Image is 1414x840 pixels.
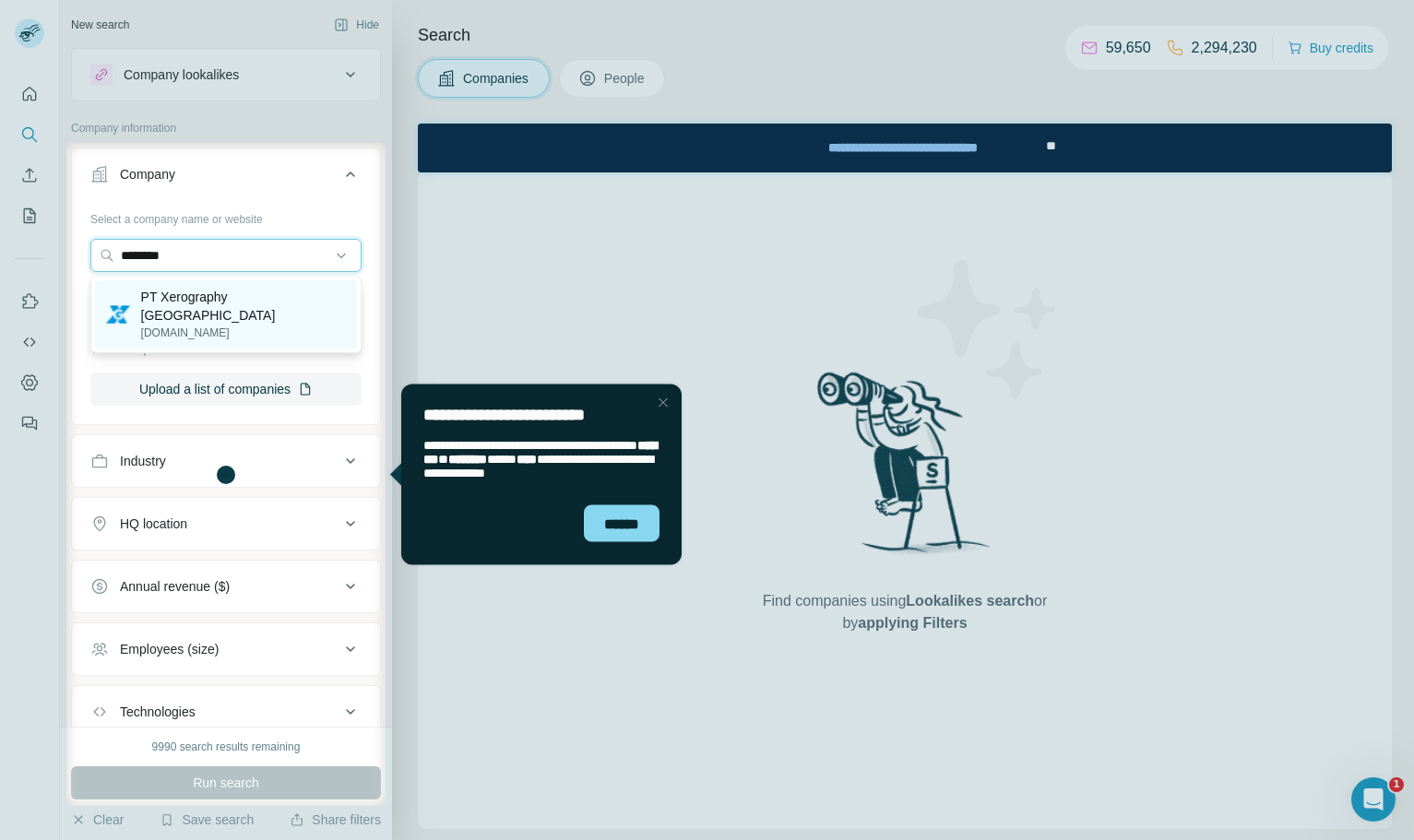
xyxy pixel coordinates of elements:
div: 9990 search results remaining [152,739,301,755]
button: HQ location [72,502,380,546]
div: HQ location [120,515,187,533]
iframe: Tooltip [386,381,685,569]
div: Technologies [120,703,196,721]
button: Industry [72,439,380,483]
p: PT Xerography [GEOGRAPHIC_DATA] [141,288,346,325]
button: Technologies [72,690,380,734]
img: PT Xerography Indonesia [106,302,130,326]
div: Employees (size) [120,640,219,658]
div: Industry [120,452,166,470]
button: Upload a list of companies [90,373,362,406]
button: Company [72,152,380,204]
button: Annual revenue ($) [72,564,380,609]
div: Select a company name or website [90,204,362,228]
div: Annual revenue ($) [120,577,230,596]
p: [DOMAIN_NAME] [141,325,346,341]
button: Employees (size) [72,627,380,671]
div: Company [120,165,175,183]
div: Watch our October Product update [359,4,612,44]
